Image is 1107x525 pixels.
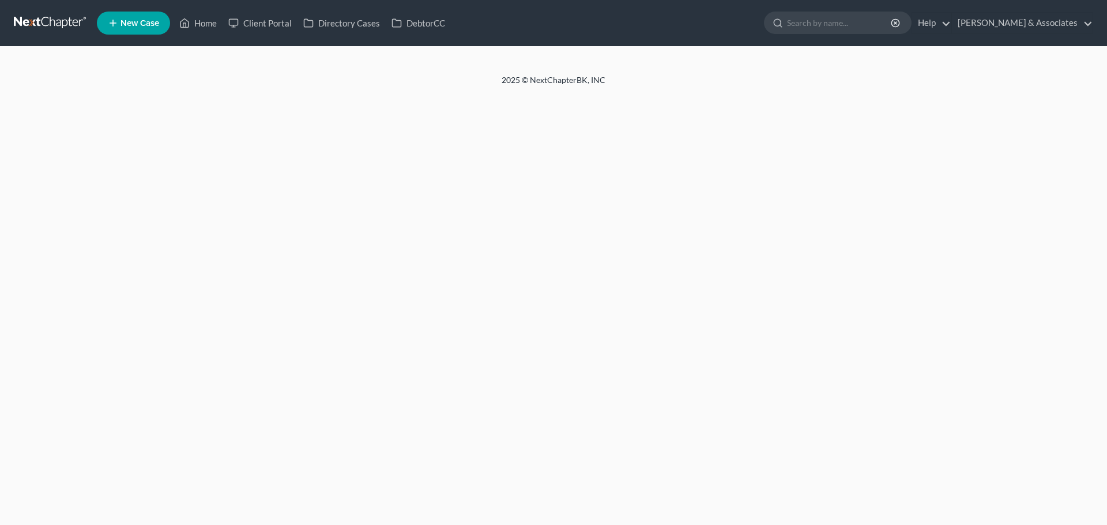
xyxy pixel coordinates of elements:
a: Help [912,13,951,33]
input: Search by name... [787,12,893,33]
a: DebtorCC [386,13,451,33]
a: [PERSON_NAME] & Associates [952,13,1093,33]
a: Home [174,13,223,33]
a: Client Portal [223,13,298,33]
span: New Case [121,19,159,28]
div: 2025 © NextChapterBK, INC [225,74,882,95]
a: Directory Cases [298,13,386,33]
